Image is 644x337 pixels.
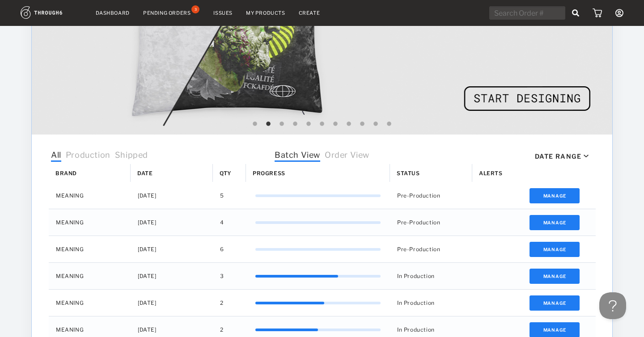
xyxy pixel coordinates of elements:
[479,170,503,177] span: Alerts
[385,120,394,129] button: 11
[253,170,285,177] span: Progress
[584,155,589,158] img: icon_caret_down_black.69fb8af9.svg
[191,5,199,13] div: 3
[49,290,596,316] div: Press SPACE to select this row.
[220,324,224,336] span: 2
[220,170,232,177] span: Qty
[291,120,300,129] button: 4
[131,236,213,262] div: [DATE]
[344,120,353,129] button: 8
[49,236,131,262] div: MEANING
[96,10,130,16] a: Dashboard
[304,120,313,129] button: 5
[21,6,82,19] img: logo.1c10ca64.svg
[390,209,472,236] div: Pre-Production
[49,290,131,316] div: MEANING
[489,6,565,20] input: Search Order #
[390,236,472,262] div: Pre-Production
[530,295,580,311] button: Manage
[530,188,580,203] button: Manage
[530,269,580,284] button: Manage
[277,120,286,129] button: 3
[49,209,131,236] div: MEANING
[55,170,77,177] span: Brand
[115,150,148,162] span: Shipped
[390,290,472,316] div: In Production
[358,120,367,129] button: 9
[131,182,213,209] div: [DATE]
[49,236,596,263] div: Press SPACE to select this row.
[325,150,369,162] span: Order View
[131,209,213,236] div: [DATE]
[66,150,110,162] span: Production
[331,120,340,129] button: 7
[397,170,420,177] span: Status
[264,120,273,129] button: 2
[390,263,472,289] div: In Production
[143,9,200,17] a: Pending Orders3
[599,292,626,319] iframe: Toggle Customer Support
[371,120,380,129] button: 10
[220,297,224,309] span: 2
[275,150,320,162] span: Batch View
[246,10,285,16] a: My Products
[213,10,233,16] a: Issues
[51,150,61,162] span: All
[137,170,153,177] span: Date
[390,182,472,209] div: Pre-Production
[49,182,131,209] div: MEANING
[250,120,259,129] button: 1
[220,190,224,202] span: 5
[220,217,224,228] span: 4
[49,182,596,209] div: Press SPACE to select this row.
[318,120,326,129] button: 6
[593,8,602,17] img: icon_cart.dab5cea1.svg
[530,242,580,257] button: Manage
[49,263,596,290] div: Press SPACE to select this row.
[131,290,213,316] div: [DATE]
[49,263,131,289] div: MEANING
[299,10,320,16] a: Create
[49,209,596,236] div: Press SPACE to select this row.
[143,10,191,16] div: Pending Orders
[220,270,224,282] span: 3
[220,244,224,255] span: 6
[535,152,581,160] div: Date Range
[131,263,213,289] div: [DATE]
[530,215,580,230] button: Manage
